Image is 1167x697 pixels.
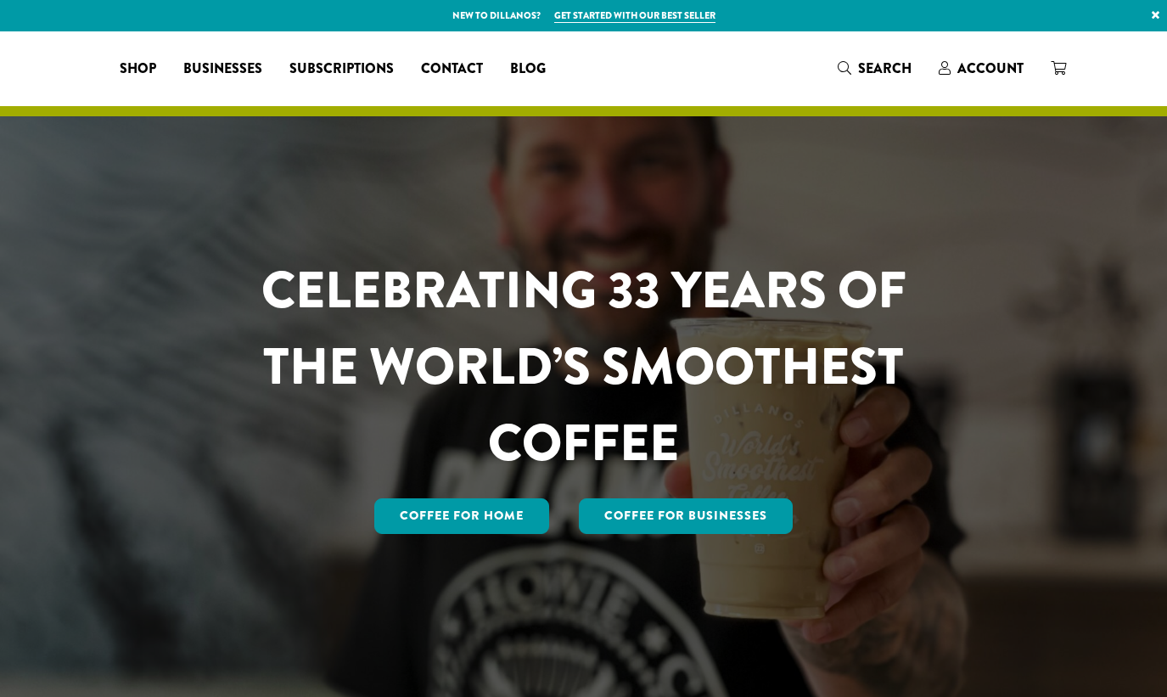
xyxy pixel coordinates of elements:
h1: CELEBRATING 33 YEARS OF THE WORLD’S SMOOTHEST COFFEE [211,252,957,481]
a: Get started with our best seller [554,8,715,23]
a: Shop [106,55,170,82]
span: Shop [120,59,156,80]
span: Search [858,59,912,78]
span: Account [957,59,1024,78]
a: Search [824,54,925,82]
span: Contact [421,59,483,80]
span: Subscriptions [289,59,394,80]
a: Coffee for Home [374,498,549,534]
span: Blog [510,59,546,80]
a: Coffee For Businesses [579,498,793,534]
span: Businesses [183,59,262,80]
